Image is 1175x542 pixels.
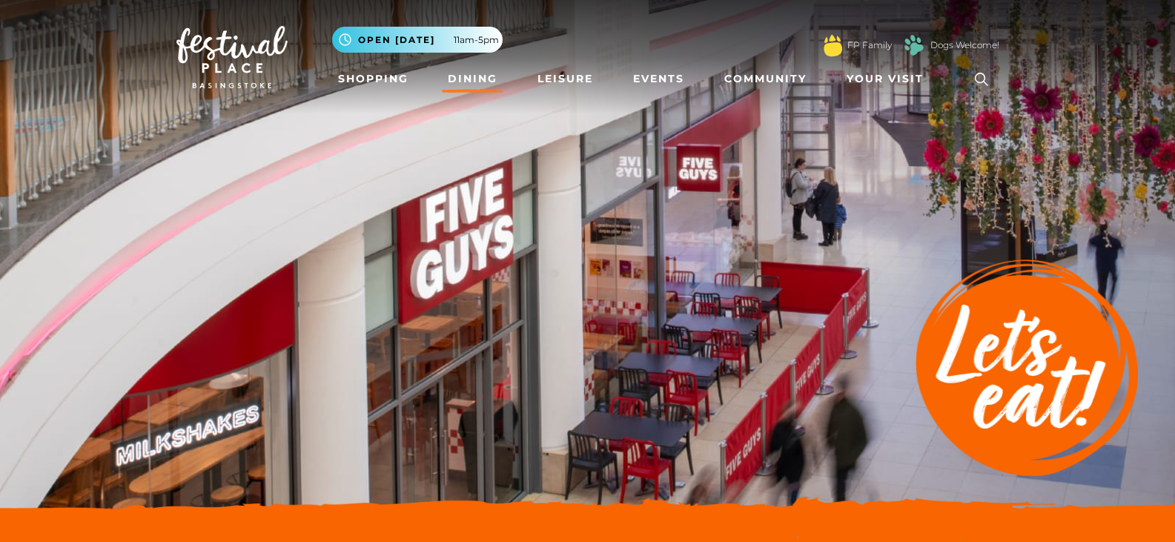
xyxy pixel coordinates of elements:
a: Dining [442,65,503,93]
span: 11am-5pm [454,33,499,47]
button: Open [DATE] 11am-5pm [332,27,503,53]
a: Your Visit [841,65,937,93]
img: Festival Place Logo [176,26,288,88]
span: Open [DATE] [358,33,435,47]
a: Leisure [532,65,599,93]
a: FP Family [847,39,892,52]
span: Your Visit [847,71,924,87]
a: Events [627,65,690,93]
a: Shopping [332,65,414,93]
a: Dogs Welcome! [930,39,999,52]
a: Community [718,65,812,93]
